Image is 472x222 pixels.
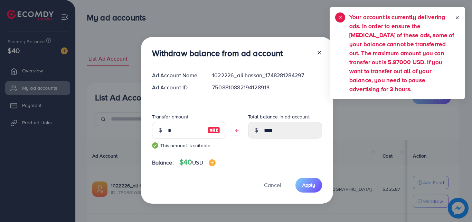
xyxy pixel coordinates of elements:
small: This amount is suitable [152,142,226,149]
label: Total balance in ad account [248,113,310,120]
button: Cancel [255,178,290,193]
h4: $40 [179,158,216,167]
div: 1022226_ali hassan_1748281284297 [207,71,327,79]
span: USD [192,159,203,166]
img: guide [152,142,158,149]
span: Apply [302,181,315,188]
span: Cancel [264,181,281,189]
div: Ad Account ID [147,83,207,91]
label: Transfer amount [152,113,188,120]
button: Apply [295,178,322,193]
h5: Your account is currently delivering ads. In order to ensure the [MEDICAL_DATA] of these ads, som... [349,12,455,94]
h3: Withdraw balance from ad account [152,48,283,58]
div: 7508810882194128913 [207,83,327,91]
div: Ad Account Name [147,71,207,79]
img: image [209,159,216,166]
span: Balance: [152,159,174,167]
img: image [208,126,220,134]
